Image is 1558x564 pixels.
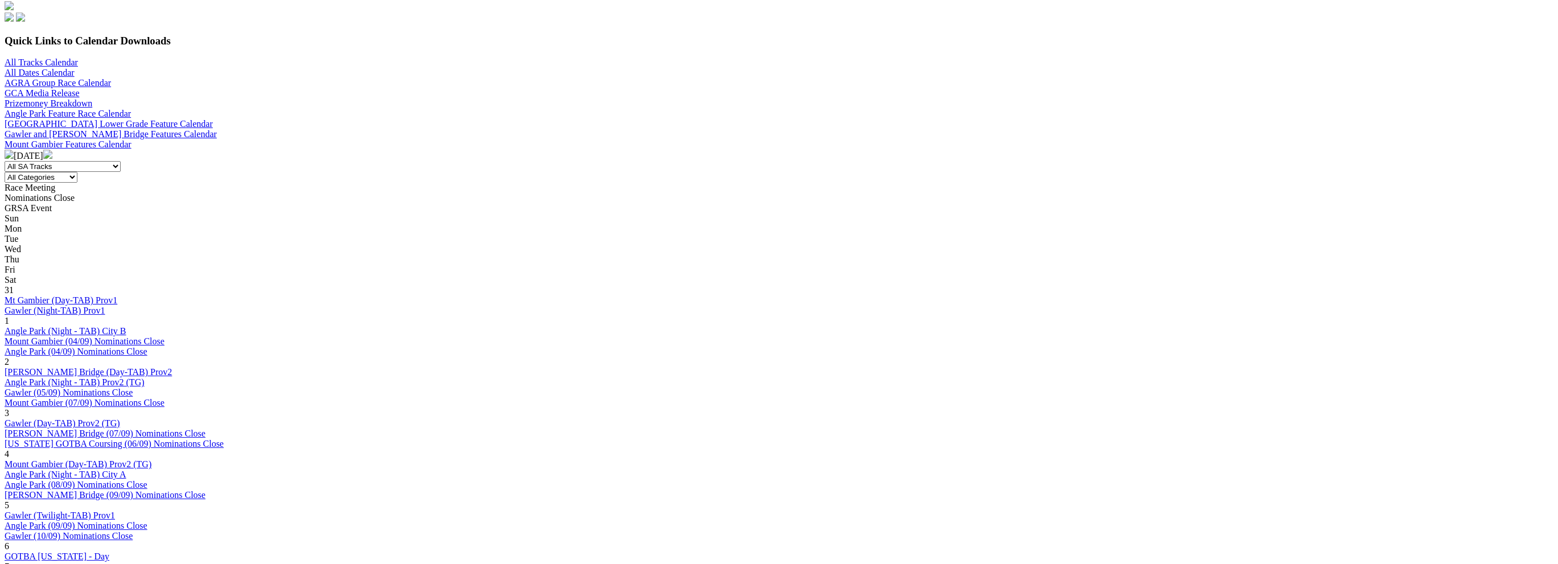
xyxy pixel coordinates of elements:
[5,541,9,551] span: 6
[5,213,1553,224] div: Sun
[5,129,217,139] a: Gawler and [PERSON_NAME] Bridge Features Calendar
[5,57,78,67] a: All Tracks Calendar
[5,357,9,367] span: 2
[5,119,213,129] a: [GEOGRAPHIC_DATA] Lower Grade Feature Calendar
[5,347,147,356] a: Angle Park (04/09) Nominations Close
[5,193,1553,203] div: Nominations Close
[5,377,145,387] a: Angle Park (Night - TAB) Prov2 (TG)
[5,68,75,77] a: All Dates Calendar
[5,139,131,149] a: Mount Gambier Features Calendar
[5,13,14,22] img: facebook.svg
[5,234,1553,244] div: Tue
[5,336,165,346] a: Mount Gambier (04/09) Nominations Close
[5,429,205,438] a: [PERSON_NAME] Bridge (07/09) Nominations Close
[5,285,14,295] span: 31
[5,531,133,541] a: Gawler (10/09) Nominations Close
[5,88,80,98] a: GCA Media Release
[5,244,1553,254] div: Wed
[5,203,1553,213] div: GRSA Event
[5,398,165,407] a: Mount Gambier (07/09) Nominations Close
[5,511,115,520] a: Gawler (Twilight-TAB) Prov1
[5,306,105,315] a: Gawler (Night-TAB) Prov1
[5,150,14,159] img: chevron-left-pager-white.svg
[5,551,109,561] a: GOTBA [US_STATE] - Day
[5,367,172,377] a: [PERSON_NAME] Bridge (Day-TAB) Prov2
[5,418,120,428] a: Gawler (Day-TAB) Prov2 (TG)
[5,388,133,397] a: Gawler (05/09) Nominations Close
[5,326,126,336] a: Angle Park (Night - TAB) City B
[5,408,9,418] span: 3
[5,459,151,469] a: Mount Gambier (Day-TAB) Prov2 (TG)
[5,500,9,510] span: 5
[5,98,92,108] a: Prizemoney Breakdown
[5,275,1553,285] div: Sat
[43,150,52,159] img: chevron-right-pager-white.svg
[5,316,9,326] span: 1
[5,470,126,479] a: Angle Park (Night - TAB) City A
[5,254,1553,265] div: Thu
[5,490,205,500] a: [PERSON_NAME] Bridge (09/09) Nominations Close
[5,109,131,118] a: Angle Park Feature Race Calendar
[5,295,117,305] a: Mt Gambier (Day-TAB) Prov1
[5,1,14,10] img: logo-grsa-white.png
[5,439,224,448] a: [US_STATE] GOTBA Coursing (06/09) Nominations Close
[5,150,1553,161] div: [DATE]
[16,13,25,22] img: twitter.svg
[5,480,147,489] a: Angle Park (08/09) Nominations Close
[5,183,1553,193] div: Race Meeting
[5,521,147,530] a: Angle Park (09/09) Nominations Close
[5,449,9,459] span: 4
[5,265,1553,275] div: Fri
[5,78,111,88] a: AGRA Group Race Calendar
[5,35,1553,47] h3: Quick Links to Calendar Downloads
[5,224,1553,234] div: Mon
